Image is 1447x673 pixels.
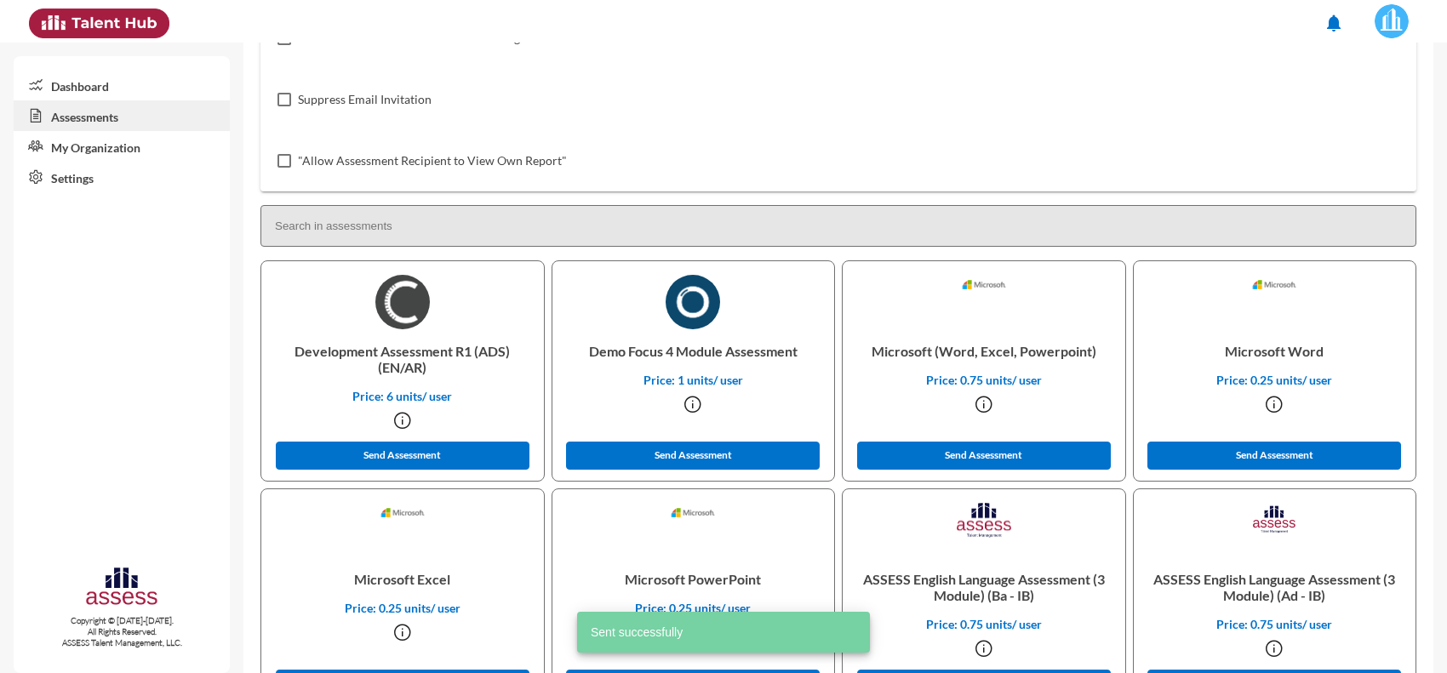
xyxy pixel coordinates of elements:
[591,624,683,641] span: Sent successfully
[1147,557,1403,617] p: ASSESS English Language Assessment (3 Module) (Ad - IB)
[857,442,1111,470] button: Send Assessment
[1147,442,1401,470] button: Send Assessment
[566,373,821,387] p: Price: 1 units/ user
[275,389,530,403] p: Price: 6 units/ user
[298,151,567,171] span: "Allow Assessment Recipient to View Own Report"
[275,557,530,601] p: Microsoft Excel
[1324,13,1344,33] mat-icon: notifications
[856,557,1112,617] p: ASSESS English Language Assessment (3 Module) (Ba - IB)
[298,89,432,110] span: Suppress Email Invitation
[566,329,821,373] p: Demo Focus 4 Module Assessment
[14,70,230,100] a: Dashboard
[260,205,1416,247] input: Search in assessments
[275,329,530,389] p: Development Assessment R1 (ADS) (EN/AR)
[566,557,821,601] p: Microsoft PowerPoint
[276,442,529,470] button: Send Assessment
[14,162,230,192] a: Settings
[856,617,1112,631] p: Price: 0.75 units/ user
[14,131,230,162] a: My Organization
[1147,373,1403,387] p: Price: 0.25 units/ user
[856,329,1112,373] p: Microsoft (Word, Excel, Powerpoint)
[14,100,230,131] a: Assessments
[275,601,530,615] p: Price: 0.25 units/ user
[1147,329,1403,373] p: Microsoft Word
[14,615,230,648] p: Copyright © [DATE]-[DATE]. All Rights Reserved. ASSESS Talent Management, LLC.
[566,442,820,470] button: Send Assessment
[856,373,1112,387] p: Price: 0.75 units/ user
[84,565,160,612] img: assesscompany-logo.png
[1147,617,1403,631] p: Price: 0.75 units/ user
